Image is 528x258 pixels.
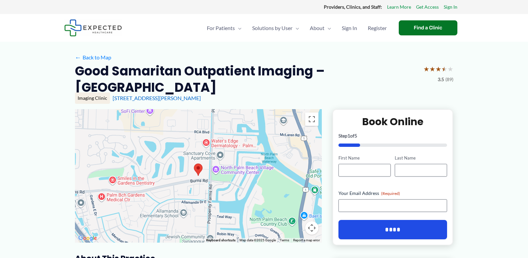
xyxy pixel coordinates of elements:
button: Keyboard shortcuts [206,238,236,243]
a: Register [362,16,392,40]
span: For Patients [207,16,235,40]
span: 5 [354,133,357,139]
span: ★ [423,63,429,75]
a: Sign In [336,16,362,40]
span: Menu Toggle [235,16,242,40]
button: Toggle fullscreen view [305,112,318,126]
img: Expected Healthcare Logo - side, dark font, small [64,19,122,36]
span: (Required) [381,191,400,196]
a: Sign In [444,3,457,11]
div: Imaging Clinic [75,92,110,104]
span: Register [368,16,387,40]
label: Last Name [395,155,447,161]
span: Menu Toggle [292,16,299,40]
a: [STREET_ADDRESS][PERSON_NAME] [113,95,201,101]
span: ★ [441,63,447,75]
a: Solutions by UserMenu Toggle [247,16,304,40]
span: Map data ©2025 Google [240,238,276,242]
a: ←Back to Map [75,52,111,62]
h2: Book Online [338,115,447,128]
button: Map camera controls [305,221,318,235]
a: Find a Clinic [399,20,457,35]
strong: Providers, Clinics, and Staff: [324,4,382,10]
span: 3.5 [438,75,444,84]
a: Report a map error [293,238,320,242]
a: Learn More [387,3,411,11]
label: Your Email Address [338,190,447,197]
span: Solutions by User [252,16,292,40]
a: AboutMenu Toggle [304,16,336,40]
a: Get Access [416,3,439,11]
nav: Primary Site Navigation [202,16,392,40]
span: 1 [347,133,350,139]
label: First Name [338,155,391,161]
a: Open this area in Google Maps (opens a new window) [77,234,99,243]
span: ★ [447,63,453,75]
a: Terms (opens in new tab) [280,238,289,242]
span: About [310,16,324,40]
span: ← [75,54,81,60]
span: Menu Toggle [324,16,331,40]
a: For PatientsMenu Toggle [202,16,247,40]
span: (89) [445,75,453,84]
span: ★ [429,63,435,75]
span: ★ [435,63,441,75]
p: Step of [338,134,447,138]
h2: Good Samaritan Outpatient Imaging – [GEOGRAPHIC_DATA] [75,63,418,96]
span: Sign In [342,16,357,40]
img: Google [77,234,99,243]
